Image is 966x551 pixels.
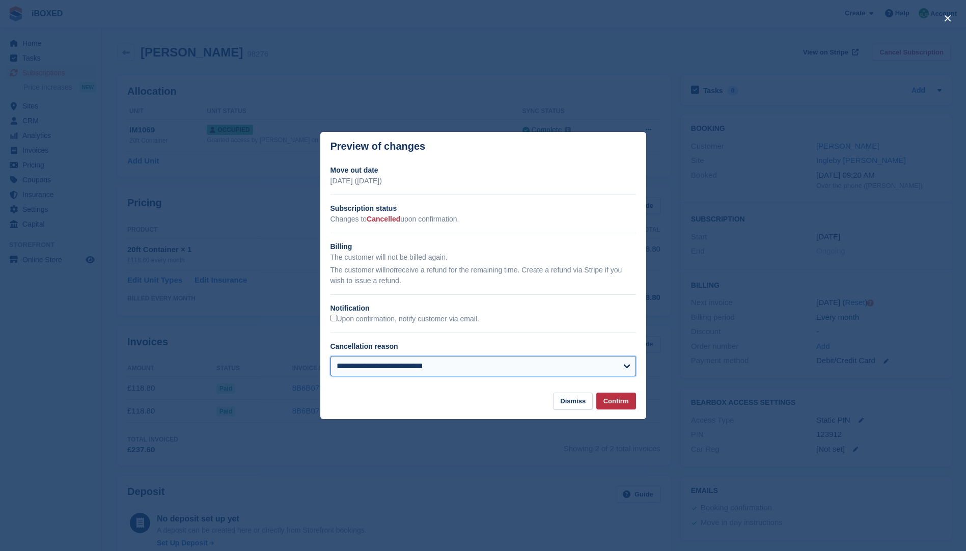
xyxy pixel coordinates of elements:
[330,315,337,321] input: Upon confirmation, notify customer via email.
[330,203,636,214] h2: Subscription status
[940,10,956,26] button: close
[330,176,636,186] p: [DATE] ([DATE])
[330,165,636,176] h2: Move out date
[330,315,479,324] label: Upon confirmation, notify customer via email.
[330,214,636,225] p: Changes to upon confirmation.
[596,393,636,409] button: Confirm
[330,252,636,263] p: The customer will not be billed again.
[330,241,636,252] h2: Billing
[367,215,400,223] span: Cancelled
[385,266,395,274] em: not
[330,141,426,152] p: Preview of changes
[553,393,593,409] button: Dismiss
[330,265,636,286] p: The customer will receive a refund for the remaining time. Create a refund via Stripe if you wish...
[330,303,636,314] h2: Notification
[330,342,398,350] label: Cancellation reason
